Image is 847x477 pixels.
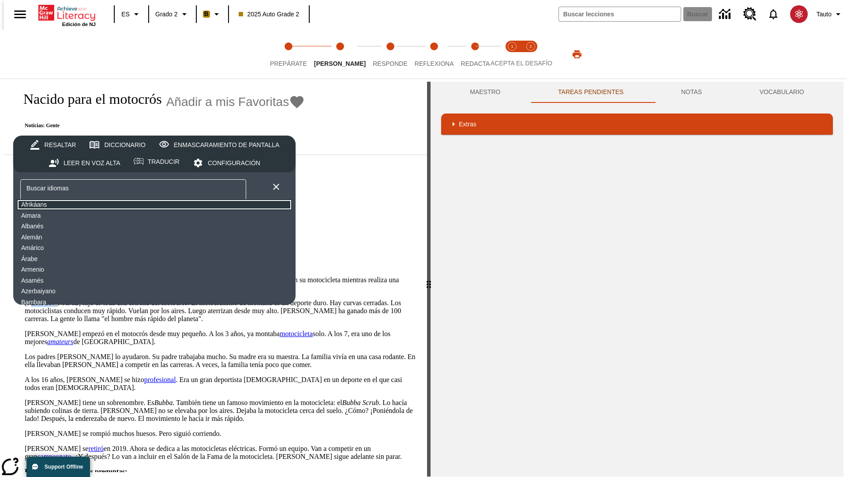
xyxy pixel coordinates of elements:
div: Albanés [21,221,44,232]
button: VOCABULARIO [731,82,833,103]
button: Acepta el desafío contesta step 2 of 2 [518,30,543,79]
button: Responde step 3 of 5 [366,30,415,79]
span: [PERSON_NAME] [314,60,366,67]
button: Seleccionar estudiante [166,134,229,150]
div: Azerbaiyano [21,286,56,297]
img: translateIcon.svg [134,158,143,165]
button: Escoja un nuevo avatar [785,3,813,26]
span: Support Offline [45,464,83,470]
button: Asamés [17,275,292,286]
div: Bambara [21,297,46,308]
div: Armenio [21,264,44,275]
button: Redacta step 5 of 5 [454,30,497,79]
p: [PERSON_NAME] empezó en el motocrós desde muy pequeño. A los 3 años, ya montaba solo. A los 7, er... [25,330,416,346]
button: Albanés [17,221,292,232]
button: Configuración [186,154,267,173]
div: Aimara [21,210,41,221]
span: Edición de NJ [62,22,96,27]
span: B [204,8,209,19]
button: Armenio [17,264,292,275]
p: [PERSON_NAME] tiene un sobrenombre. Es . También tiene un famoso movimiento en la motocicleta: el... [25,399,416,423]
h1: Nacido para el motocrós [14,91,162,107]
button: Boost El color de la clase es anaranjado claro. Cambiar el color de la clase. [199,6,225,22]
p: Los padres [PERSON_NAME] lo ayudaron. Su padre trabajaba mucho. Su madre era su maestra. La famil... [25,353,416,369]
button: Afrikáans [17,199,292,210]
div: Resaltar [45,140,76,151]
button: Maestro [441,82,529,103]
em: Bubba Scrub [342,399,379,406]
button: Leer en voz alta [42,154,127,173]
div: Extras [441,114,833,135]
span: Responde [373,60,408,67]
span: ACEPTA EL DESAFÍO [491,60,552,67]
span: Prepárate [270,60,307,67]
span: ES [121,10,130,19]
p: [PERSON_NAME] hijo es toda una estrella del motocrós. El motociclismo de montaña es un deporte du... [25,299,416,323]
span: Tauto [817,10,832,19]
p: Noticias: Gente [14,122,305,129]
button: Lenguaje: ES, Selecciona un idioma [117,6,146,22]
button: Support Offline [26,457,90,477]
button: Árabe [17,254,292,265]
div: Configuración [208,158,260,169]
button: Lee step 2 of 5 [307,30,373,79]
div: reading [4,82,427,472]
div: Portada [38,3,96,27]
div: Enmascaramiento de pantalla [174,140,280,151]
button: Prepárate step 1 of 5 [263,30,314,79]
button: TAREAS PENDIENTES [529,82,652,103]
input: Buscar campo [559,7,681,21]
div: Asamés [21,275,44,286]
div: Pulsa la tecla de intro o la barra espaciadora y luego presiona las flechas de derecha e izquierd... [427,82,431,477]
p: A los 16 años, [PERSON_NAME] se hizo . Era un gran deportista [DEMOGRAPHIC_DATA] en un deporte en... [25,376,416,392]
button: Imprimir [563,46,591,62]
em: Bubba [154,399,173,406]
div: Diccionario [104,140,145,151]
button: Amárico [17,242,292,254]
text: 2 [529,44,532,49]
a: retiró [88,445,104,452]
button: Acepta el desafío lee step 1 of 2 [499,30,525,79]
button: Perfil/Configuración [813,6,847,22]
a: campeonato [37,453,71,460]
button: Resaltar [23,136,83,154]
button: Borrar la búsqueda [267,178,285,196]
a: Centro de información [714,2,738,26]
div: Amárico [21,242,44,254]
button: Abrir el menú lateral [7,1,33,27]
div: Traducir [148,156,180,167]
img: avatar image [790,5,808,23]
div: split button [13,136,296,172]
button: Enmascaramiento de pantalla [152,136,286,154]
button: Traducir [127,154,186,170]
button: Tipo de apoyo, Apoyo [126,134,167,150]
div: Alemán [21,232,42,243]
a: profesional [144,376,176,383]
div: Árabe [21,254,37,265]
p: [PERSON_NAME] se en 2019. Ahora se dedica a las motocicletas eléctricas. Formó un equipo. Van a c... [25,445,416,461]
span: Añadir a mis Favoritas [166,95,289,109]
span: Reflexiona [415,60,454,67]
p: [PERSON_NAME] se rompió muchos huesos. Pero siguió corriendo. [25,430,416,438]
button: Seleccione Lexile, 320 Lexile (Se aproxima) [21,134,121,150]
p: Extras [459,120,476,129]
button: Aimara [17,210,292,221]
span: 2025 Auto Grade 2 [239,10,300,19]
a: Notificaciones [762,3,785,26]
a: Centro de recursos, Se abrirá en una pestaña nueva. [738,2,762,26]
div: activity [431,82,843,477]
a: amateurs [47,338,74,345]
div: Afrikáans [21,199,47,210]
button: Alemán [17,232,292,243]
span: Redacta [461,60,490,67]
a: motocicleta [280,330,313,337]
button: NOTAS [652,82,731,103]
button: Bambara [17,297,292,308]
button: Diccionario [82,136,152,154]
div: Instructional Panel Tabs [441,82,833,103]
div: Leer en voz alta [64,158,120,169]
button: Grado: Grado 2, Elige un grado [152,6,193,22]
span: Grado 2 [155,10,178,19]
button: Reflexiona step 4 of 5 [408,30,461,79]
button: Azerbaiyano [17,286,292,297]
